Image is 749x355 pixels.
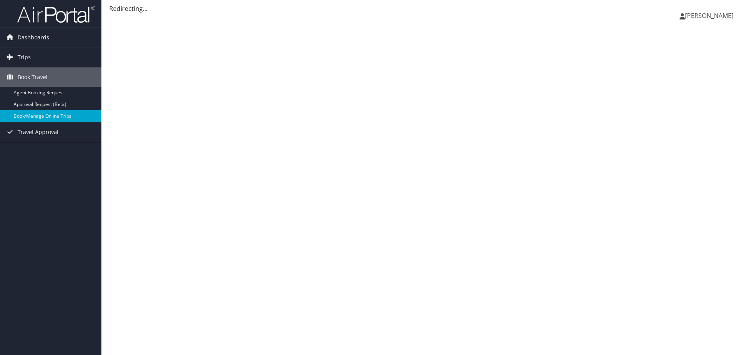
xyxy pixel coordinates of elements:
[18,48,31,67] span: Trips
[17,5,95,23] img: airportal-logo.png
[109,4,741,13] div: Redirecting...
[685,11,733,20] span: [PERSON_NAME]
[18,28,49,47] span: Dashboards
[18,122,59,142] span: Travel Approval
[680,4,741,27] a: [PERSON_NAME]
[18,67,48,87] span: Book Travel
